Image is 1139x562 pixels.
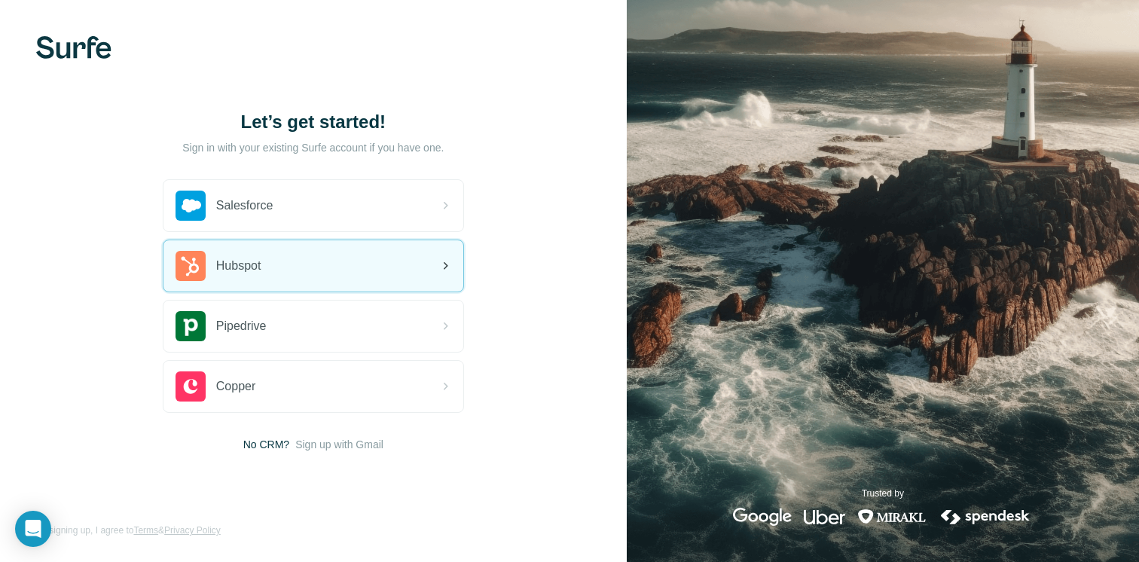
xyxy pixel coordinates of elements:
p: Trusted by [862,487,904,500]
span: Pipedrive [216,317,267,335]
span: Copper [216,377,255,396]
img: uber's logo [804,508,845,526]
img: pipedrive's logo [176,311,206,341]
img: spendesk's logo [939,508,1032,526]
a: Privacy Policy [164,525,221,536]
img: Surfe's logo [36,36,111,59]
span: Salesforce [216,197,273,215]
img: hubspot's logo [176,251,206,281]
img: copper's logo [176,371,206,402]
img: salesforce's logo [176,191,206,221]
h1: Let’s get started! [163,110,464,134]
img: google's logo [733,508,792,526]
span: No CRM? [243,437,289,452]
a: Terms [133,525,158,536]
p: Sign in with your existing Surfe account if you have one. [182,140,444,155]
span: Hubspot [216,257,261,275]
span: By signing up, I agree to & [36,524,221,537]
button: Sign up with Gmail [295,437,383,452]
div: Ouvrir le Messenger Intercom [15,511,51,547]
img: mirakl's logo [857,508,927,526]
